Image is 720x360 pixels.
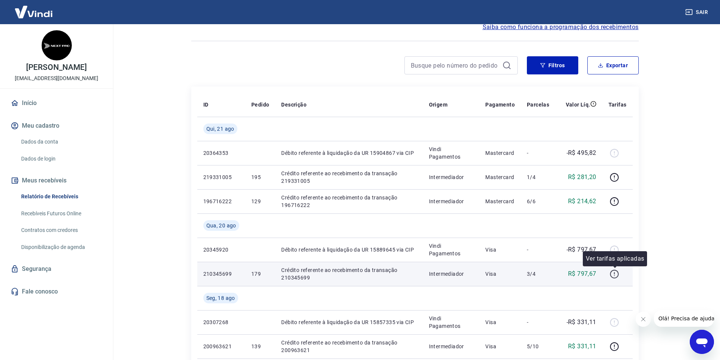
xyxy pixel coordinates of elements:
span: Olá! Precisa de ajuda? [5,5,63,11]
p: Visa [485,343,515,350]
p: 210345699 [203,270,239,278]
a: Contratos com credores [18,222,104,238]
p: 20307268 [203,318,239,326]
p: Crédito referente ao recebimento da transação 196716222 [281,194,417,209]
p: 129 [251,198,269,205]
p: R$ 797,67 [568,269,596,278]
p: ID [203,101,209,108]
p: 1/4 [527,173,549,181]
p: Origem [429,101,447,108]
p: Mastercard [485,149,515,157]
a: Saiba como funciona a programação dos recebimentos [483,23,639,32]
p: [PERSON_NAME] [26,63,87,71]
p: -R$ 495,82 [567,148,596,158]
p: Intermediador [429,270,474,278]
p: [EMAIL_ADDRESS][DOMAIN_NAME] [15,74,98,82]
p: Intermediador [429,198,474,205]
p: R$ 281,20 [568,173,596,182]
a: Recebíveis Futuros Online [18,206,104,221]
span: Qui, 21 ago [206,125,234,133]
button: Sair [684,5,711,19]
p: Pedido [251,101,269,108]
p: 179 [251,270,269,278]
p: - [527,149,549,157]
p: Vindi Pagamentos [429,242,474,257]
p: 219331005 [203,173,239,181]
button: Exportar [587,56,639,74]
input: Busque pelo número do pedido [411,60,499,71]
p: 20345920 [203,246,239,253]
img: ba7a6133-de1a-4517-9683-564b6ffa7d02.jpeg [42,30,72,60]
p: Mastercard [485,173,515,181]
p: Vindi Pagamentos [429,315,474,330]
p: Mastercard [485,198,515,205]
button: Filtros [527,56,578,74]
p: 200963621 [203,343,239,350]
a: Segurança [9,261,104,277]
p: - [527,246,549,253]
a: Início [9,95,104,111]
p: R$ 214,62 [568,197,596,206]
iframe: Fechar mensagem [636,312,651,327]
p: Débito referente à liquidação da UR 15889645 via CIP [281,246,417,253]
a: Dados da conta [18,134,104,150]
p: Crédito referente ao recebimento da transação 210345699 [281,266,417,281]
p: Visa [485,270,515,278]
p: Visa [485,246,515,253]
p: Vindi Pagamentos [429,145,474,161]
p: 3/4 [527,270,549,278]
button: Meu cadastro [9,117,104,134]
p: -R$ 797,67 [567,245,596,254]
a: Dados de login [18,151,104,167]
iframe: Botão para abrir a janela de mensagens [690,330,714,354]
a: Relatório de Recebíveis [18,189,104,204]
span: Qua, 20 ago [206,222,236,229]
p: 139 [251,343,269,350]
p: Descrição [281,101,307,108]
p: Débito referente à liquidação da UR 15857335 via CIP [281,318,417,326]
p: Débito referente à liquidação da UR 15904867 via CIP [281,149,417,157]
p: Tarifas [609,101,627,108]
p: 6/6 [527,198,549,205]
p: Intermediador [429,343,474,350]
p: 5/10 [527,343,549,350]
img: Vindi [9,0,58,23]
p: - [527,318,549,326]
p: -R$ 331,11 [567,318,596,327]
p: Valor Líq. [566,101,590,108]
button: Meus recebíveis [9,172,104,189]
p: Crédito referente ao recebimento da transação 200963621 [281,339,417,354]
p: Crédito referente ao recebimento da transação 219331005 [281,170,417,185]
p: Pagamento [485,101,515,108]
p: Ver tarifas aplicadas [586,254,644,263]
p: Intermediador [429,173,474,181]
iframe: Mensagem da empresa [654,310,714,327]
a: Disponibilização de agenda [18,239,104,255]
p: 195 [251,173,269,181]
p: 196716222 [203,198,239,205]
p: Visa [485,318,515,326]
span: Seg, 18 ago [206,294,235,302]
p: Parcelas [527,101,549,108]
a: Fale conosco [9,283,104,300]
p: R$ 331,11 [568,342,596,351]
p: 20364353 [203,149,239,157]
